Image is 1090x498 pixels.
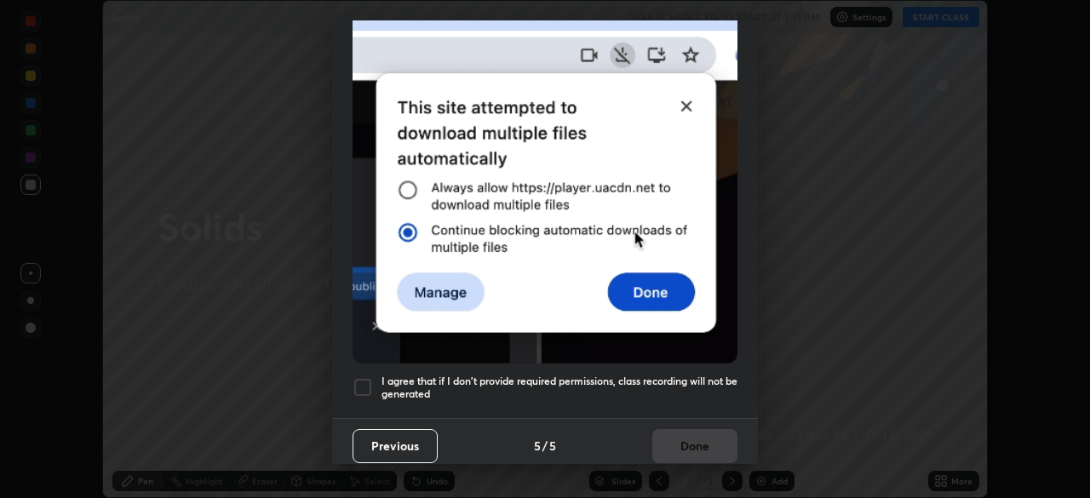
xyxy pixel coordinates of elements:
[353,429,438,463] button: Previous
[381,375,737,401] h5: I agree that if I don't provide required permissions, class recording will not be generated
[534,437,541,455] h4: 5
[549,437,556,455] h4: 5
[542,437,548,455] h4: /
